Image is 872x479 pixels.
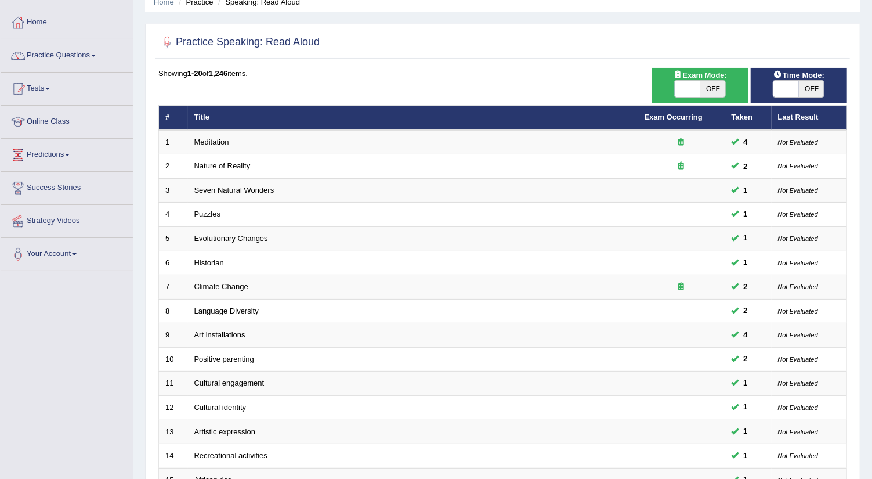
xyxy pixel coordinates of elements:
a: Evolutionary Changes [194,234,268,243]
small: Not Evaluated [778,187,818,194]
span: OFF [700,81,726,97]
small: Not Evaluated [778,260,818,266]
span: You can still take this question [739,160,752,172]
td: 7 [159,275,188,300]
span: You can still take this question [739,208,752,221]
div: Exam occurring question [645,161,719,172]
a: Home [1,6,133,35]
td: 9 [159,323,188,348]
div: Exam occurring question [645,137,719,148]
span: You can still take this question [739,184,752,196]
small: Not Evaluated [778,404,818,411]
span: You can still take this question [739,426,752,438]
a: Climate Change [194,282,248,291]
span: You can still take this question [739,450,752,462]
a: Exam Occurring [645,113,703,121]
h2: Practice Speaking: Read Aloud [158,34,320,51]
td: 10 [159,347,188,372]
div: Exam occurring question [645,282,719,293]
a: Your Account [1,238,133,267]
a: Positive parenting [194,355,254,363]
th: Last Result [772,106,847,130]
small: Not Evaluated [778,452,818,459]
small: Not Evaluated [778,211,818,218]
a: Language Diversity [194,307,259,315]
th: Title [188,106,638,130]
span: You can still take this question [739,401,752,413]
td: 6 [159,251,188,275]
span: Exam Mode: [669,69,732,81]
small: Not Evaluated [778,139,818,146]
a: Meditation [194,138,229,146]
a: Historian [194,258,224,267]
small: Not Evaluated [778,163,818,170]
span: You can still take this question [739,136,752,148]
small: Not Evaluated [778,380,818,387]
a: Artistic expression [194,427,255,436]
a: Success Stories [1,172,133,201]
a: Cultural identity [194,403,247,412]
span: OFF [799,81,824,97]
small: Not Evaluated [778,235,818,242]
a: Cultural engagement [194,379,265,387]
a: Puzzles [194,210,221,218]
span: You can still take this question [739,281,752,293]
a: Practice Questions [1,39,133,69]
th: # [159,106,188,130]
b: 1,246 [209,69,228,78]
th: Taken [725,106,772,130]
a: Online Class [1,106,133,135]
a: Strategy Videos [1,205,133,234]
span: Time Mode: [769,69,829,81]
a: Art installations [194,330,245,339]
td: 12 [159,395,188,420]
td: 2 [159,154,188,179]
span: You can still take this question [739,377,752,390]
small: Not Evaluated [778,428,818,435]
td: 13 [159,420,188,444]
td: 4 [159,203,188,227]
span: You can still take this question [739,353,752,365]
a: Seven Natural Wonders [194,186,274,195]
small: Not Evaluated [778,356,818,363]
td: 1 [159,130,188,154]
b: 1-20 [187,69,202,78]
small: Not Evaluated [778,283,818,290]
a: Nature of Reality [194,161,251,170]
span: You can still take this question [739,257,752,269]
span: You can still take this question [739,232,752,244]
td: 11 [159,372,188,396]
small: Not Evaluated [778,332,818,338]
span: You can still take this question [739,305,752,317]
a: Predictions [1,139,133,168]
td: 14 [159,444,188,469]
div: Show exams occurring in exams [652,68,748,103]
a: Recreational activities [194,451,267,460]
small: Not Evaluated [778,308,818,315]
a: Tests [1,73,133,102]
td: 5 [159,227,188,251]
td: 8 [159,299,188,323]
span: You can still take this question [739,329,752,341]
div: Showing of items. [158,68,847,79]
td: 3 [159,178,188,203]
